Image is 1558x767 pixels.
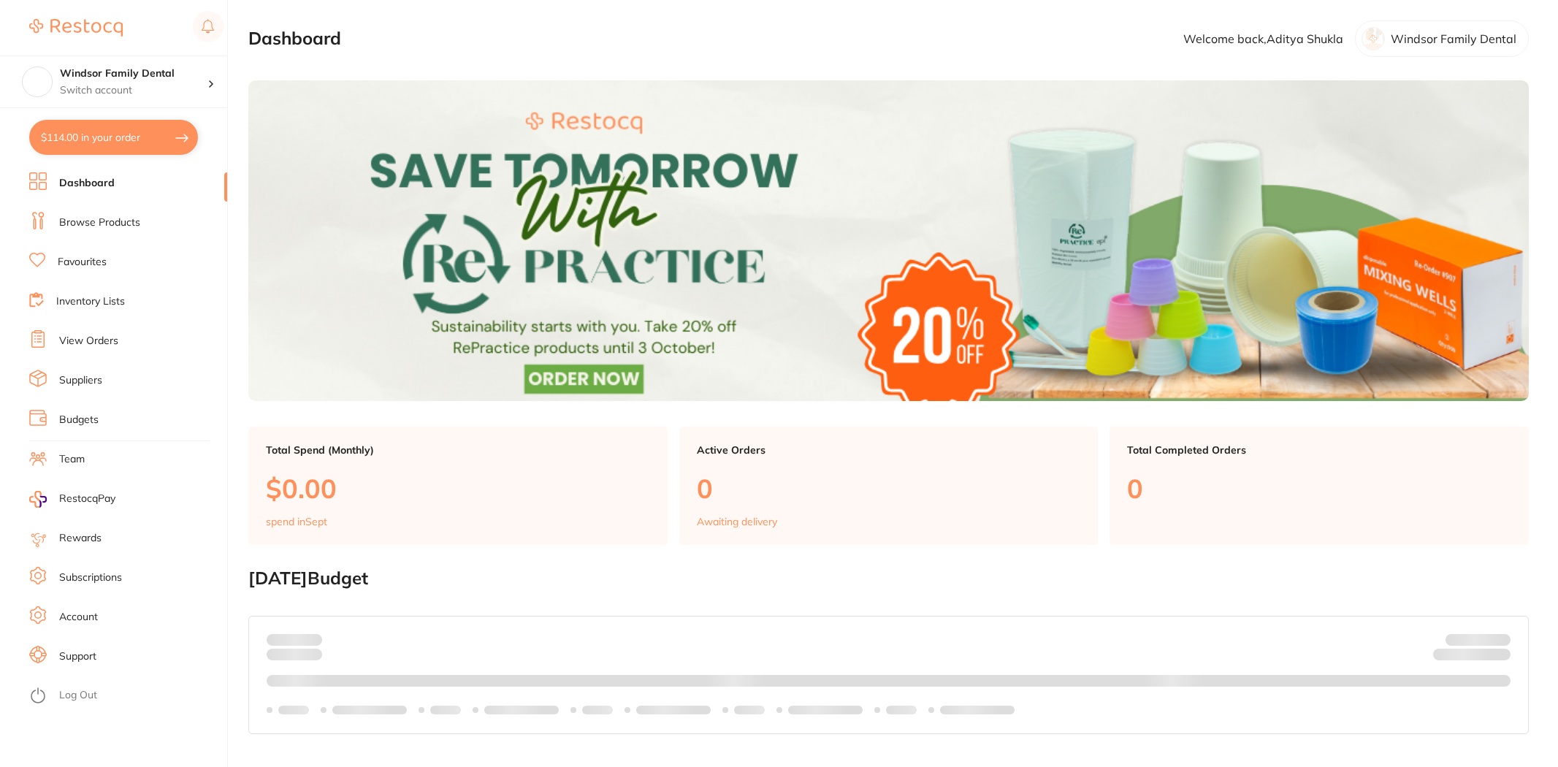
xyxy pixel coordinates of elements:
p: 0 [697,473,1081,503]
a: Restocq Logo [29,11,123,45]
img: Restocq Logo [29,19,123,37]
p: Labels [430,704,461,716]
a: Team [59,452,85,467]
a: Rewards [59,531,102,546]
a: RestocqPay [29,491,115,508]
p: Switch account [60,83,207,98]
p: Labels extended [788,704,863,716]
p: Labels extended [332,704,407,716]
p: Labels extended [940,704,1015,716]
a: Favourites [58,255,107,270]
strong: $NaN [1482,633,1511,646]
p: Awaiting delivery [697,516,777,527]
a: Dashboard [59,176,115,191]
p: month [267,646,322,663]
p: Welcome back, Aditya Shukla [1183,32,1343,45]
h4: Windsor Family Dental [60,66,207,81]
a: Budgets [59,413,99,427]
img: Windsor Family Dental [23,67,52,96]
p: $0.00 [266,473,650,503]
a: Total Spend (Monthly)$0.00spend inSept [248,427,668,545]
img: Dashboard [248,80,1529,400]
a: Total Completed Orders0 [1110,427,1529,545]
p: Budget: [1446,634,1511,646]
a: Inventory Lists [56,294,125,309]
p: Total Completed Orders [1127,444,1511,456]
a: Log Out [59,688,97,703]
p: Labels [582,704,613,716]
strong: $0.00 [297,633,322,646]
button: $114.00 in your order [29,120,198,155]
strong: $0.00 [1485,651,1511,664]
a: Browse Products [59,215,140,230]
p: Labels [734,704,765,716]
span: RestocqPay [59,492,115,506]
p: Total Spend (Monthly) [266,444,650,456]
p: Labels extended [636,704,711,716]
a: Support [59,649,96,664]
p: 0 [1127,473,1511,503]
a: Subscriptions [59,571,122,585]
a: Account [59,610,98,625]
p: Windsor Family Dental [1391,32,1516,45]
button: Log Out [29,684,223,708]
p: Remaining: [1433,646,1511,663]
p: Labels [886,704,917,716]
a: View Orders [59,334,118,348]
p: Labels [278,704,309,716]
a: Suppliers [59,373,102,388]
a: Active Orders0Awaiting delivery [679,427,1099,545]
p: spend in Sept [266,516,327,527]
img: RestocqPay [29,491,47,508]
p: Active Orders [697,444,1081,456]
h2: Dashboard [248,28,341,49]
p: Labels extended [484,704,559,716]
p: Spent: [267,634,322,646]
h2: [DATE] Budget [248,568,1529,589]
